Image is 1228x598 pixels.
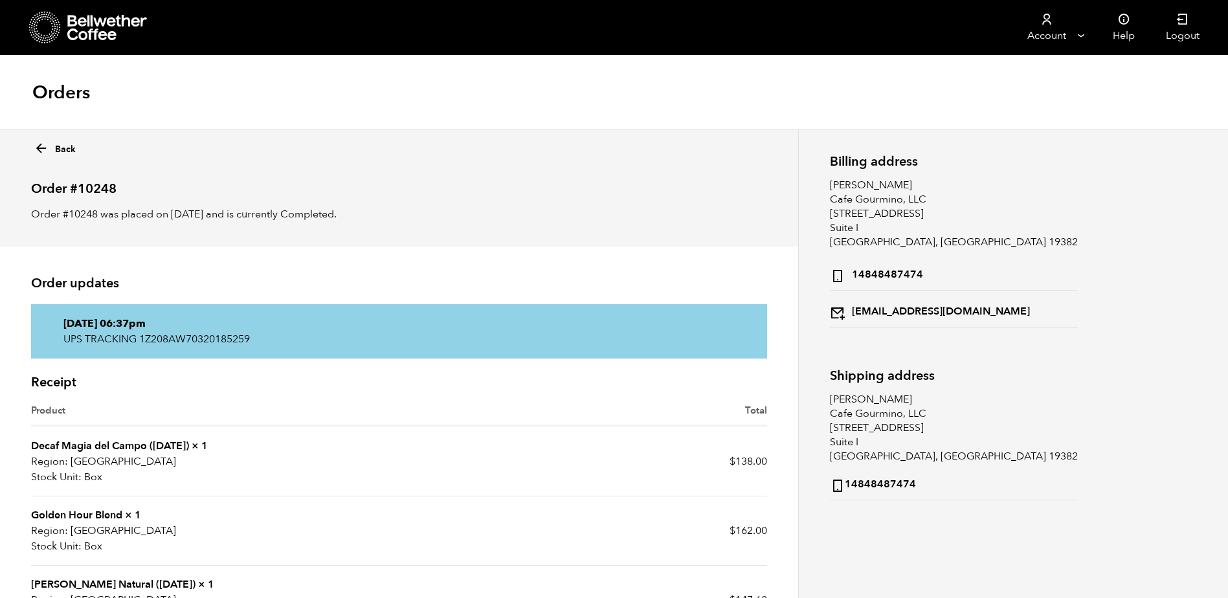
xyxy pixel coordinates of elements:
[31,276,767,291] h2: Order updates
[830,368,1078,383] h2: Shipping address
[31,508,122,522] a: Golden Hour Blend
[31,454,68,469] strong: Region:
[31,170,767,197] h2: Order #10248
[830,178,1078,327] address: [PERSON_NAME] Cafe Gourmino, LLC [STREET_ADDRESS] Suite I [GEOGRAPHIC_DATA], [GEOGRAPHIC_DATA] 19382
[830,265,923,283] strong: 14848487474
[32,81,90,104] h1: Orders
[730,454,735,469] span: $
[63,331,735,347] p: UPS TRACKING 1Z208AW70320185259
[31,375,767,390] h2: Receipt
[830,302,1030,320] strong: [EMAIL_ADDRESS][DOMAIN_NAME]
[31,538,82,554] strong: Stock Unit:
[31,403,399,427] th: Product
[31,439,189,453] a: Decaf Magia del Campo ([DATE])
[730,524,767,538] bdi: 162.00
[198,577,214,592] strong: × 1
[730,454,767,469] bdi: 138.00
[31,523,68,538] strong: Region:
[31,469,82,485] strong: Stock Unit:
[830,154,1078,169] h2: Billing address
[31,538,399,554] p: Box
[31,206,767,222] p: Order #10248 was placed on [DATE] and is currently Completed.
[830,392,1078,500] address: [PERSON_NAME] Cafe Gourmino, LLC [STREET_ADDRESS] Suite I [GEOGRAPHIC_DATA], [GEOGRAPHIC_DATA] 19382
[192,439,208,453] strong: × 1
[125,508,141,522] strong: × 1
[63,316,735,331] p: [DATE] 06:37pm
[31,577,195,592] a: [PERSON_NAME] Natural ([DATE])
[31,454,399,469] p: [GEOGRAPHIC_DATA]
[31,469,399,485] p: Box
[730,524,735,538] span: $
[399,403,768,427] th: Total
[830,474,916,493] strong: 14848487474
[34,137,76,156] a: Back
[31,523,399,538] p: [GEOGRAPHIC_DATA]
